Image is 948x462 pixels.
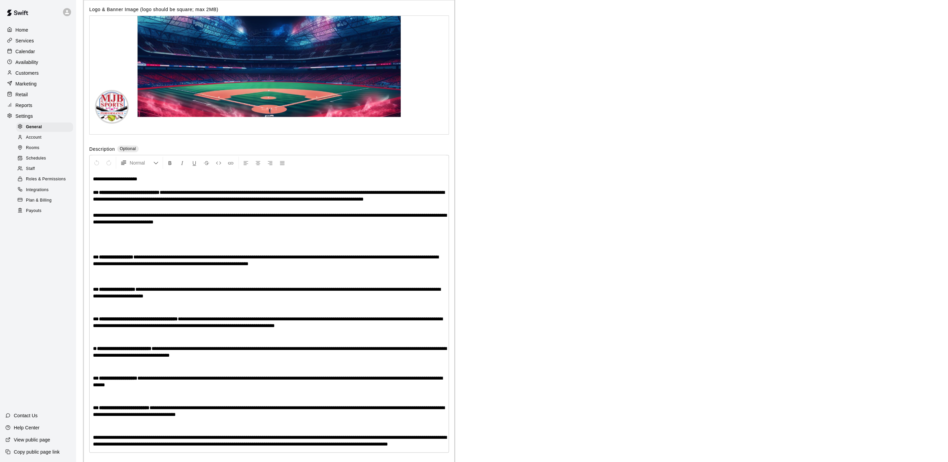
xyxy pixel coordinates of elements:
[15,113,33,119] p: Settings
[5,36,70,46] a: Services
[164,156,176,169] button: Format Bold
[26,187,49,193] span: Integrations
[26,124,42,131] span: General
[26,197,52,204] span: Plan & Billing
[16,143,76,153] a: Rooms
[15,27,28,33] p: Home
[5,90,70,100] a: Retail
[201,156,212,169] button: Format Strikethrough
[15,91,28,98] p: Retail
[16,185,73,195] div: Integrations
[26,134,41,141] span: Account
[16,164,73,174] div: Staff
[26,166,35,172] span: Staff
[16,174,76,185] a: Roles & Permissions
[15,48,35,55] p: Calendar
[276,156,288,169] button: Justify Align
[5,57,70,67] a: Availability
[16,154,73,163] div: Schedules
[16,122,76,132] a: General
[91,156,102,169] button: Undo
[5,100,70,110] a: Reports
[15,59,38,66] p: Availability
[5,46,70,57] a: Calendar
[16,122,73,132] div: General
[130,159,153,166] span: Normal
[5,111,70,121] a: Settings
[15,80,37,87] p: Marketing
[16,196,73,205] div: Plan & Billing
[5,68,70,78] a: Customers
[16,195,76,206] a: Plan & Billing
[16,153,76,164] a: Schedules
[103,156,115,169] button: Redo
[264,156,276,169] button: Right Align
[16,164,76,174] a: Staff
[16,175,73,184] div: Roles & Permissions
[5,79,70,89] a: Marketing
[240,156,252,169] button: Left Align
[213,156,224,169] button: Insert Code
[14,449,60,455] p: Copy public page link
[89,145,115,153] label: Description
[5,25,70,35] a: Home
[252,156,264,169] button: Center Align
[16,206,76,216] a: Payouts
[225,156,236,169] button: Insert Link
[15,102,32,109] p: Reports
[26,176,66,183] span: Roles & Permissions
[176,156,188,169] button: Format Italics
[189,156,200,169] button: Format Underline
[26,155,46,162] span: Schedules
[89,7,218,12] label: Logo & Banner Image (logo should be square; max 2MB)
[14,412,38,419] p: Contact Us
[16,185,76,195] a: Integrations
[16,206,73,216] div: Payouts
[120,146,136,151] span: Optional
[118,156,161,169] button: Formatting Options
[26,145,39,151] span: Rooms
[15,70,39,76] p: Customers
[16,133,73,142] div: Account
[14,436,50,443] p: View public page
[26,208,41,214] span: Payouts
[16,143,73,153] div: Rooms
[16,132,76,143] a: Account
[15,37,34,44] p: Services
[14,424,39,431] p: Help Center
